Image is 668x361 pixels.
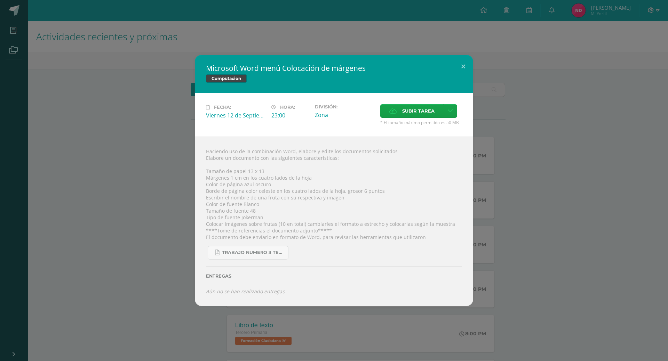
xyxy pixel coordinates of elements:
[315,111,375,119] div: Zona
[315,104,375,109] label: División:
[402,105,435,117] span: Subir tarea
[206,63,462,73] h2: Microsoft Word menú Colocación de márgenes
[206,74,247,83] span: Computación
[206,273,462,279] label: Entregas
[195,137,473,306] div: Haciendo uso de la combinación Word, elabore y edite los documentos solicitados Elabore un docume...
[380,120,462,125] span: * El tamaño máximo permitido es 50 MB
[214,105,231,110] span: Fecha:
[208,246,288,260] a: Trabajo numero 3 Tercero primaria.pdf
[206,112,266,119] div: Viernes 12 de Septiembre
[271,112,309,119] div: 23:00
[222,250,285,255] span: Trabajo numero 3 Tercero primaria.pdf
[453,55,473,79] button: Close (Esc)
[280,105,295,110] span: Hora:
[206,288,285,295] i: Aún no se han realizado entregas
